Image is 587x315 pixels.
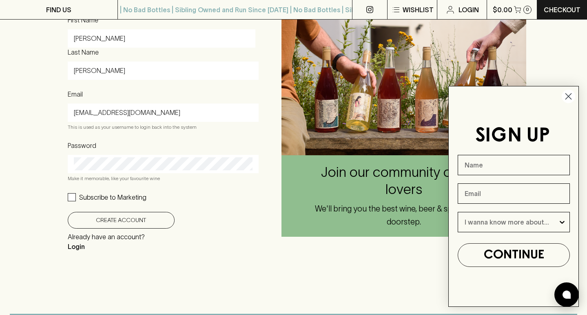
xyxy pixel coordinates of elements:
p: 0 [526,7,529,12]
span: SIGN UP [475,127,550,145]
button: Create Account [68,212,175,229]
button: Close dialog [561,89,576,104]
label: Last Name [68,48,99,57]
label: First Name [68,15,98,25]
p: This is used as your username to login back into the system [68,123,259,131]
button: Show Options [558,212,566,232]
p: $0.00 [493,5,512,15]
p: Subscribe to Marketing [79,192,146,202]
p: Make it memorable, like your favourite wine [68,174,259,183]
label: Email [68,90,83,99]
input: Name [458,155,570,175]
img: bubble-icon [563,291,571,299]
input: Email [458,183,570,204]
h6: We'll bring you the best wine, beer & spirits to your doorstep. [311,202,497,228]
p: Login [459,5,479,15]
p: Already have an account? [68,232,145,242]
label: Password [68,141,96,150]
p: Wishlist [403,5,434,15]
div: FLYOUT Form [440,78,587,315]
p: Login [68,242,145,251]
button: CONTINUE [458,243,570,267]
p: FIND US [46,5,71,15]
input: I wanna know more about... [465,212,558,232]
p: Checkout [544,5,580,15]
h4: Join our community of wine lovers [311,164,497,198]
